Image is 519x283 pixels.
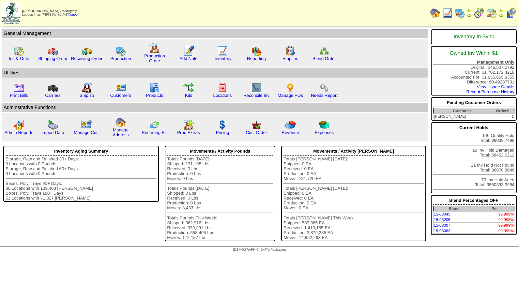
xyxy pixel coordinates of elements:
div: Owned Inv Within $1 [433,47,514,60]
a: 15-03205 [434,217,450,222]
a: Receiving Order [71,56,102,61]
img: arrowright.gif [499,13,504,18]
a: Production Order [144,53,165,63]
div: Inventory In Sync [433,31,514,43]
a: Shipping Order [38,56,68,61]
a: 15-03007 [434,223,450,228]
a: (logout) [69,13,80,17]
a: Carriers [45,93,60,98]
img: import.gif [48,120,58,130]
a: Import Data [41,130,64,135]
img: workflow.png [319,82,329,93]
a: Manage POs [278,93,303,98]
img: locations.gif [217,82,228,93]
div: Movements / Activity Pounds [167,147,273,156]
a: Blend Order [313,56,336,61]
div: Current Holds [433,124,514,132]
img: calendarprod.gif [115,46,126,56]
img: graph2.png [14,120,24,130]
a: Products [146,93,163,98]
a: Recurring Bill [142,130,167,135]
img: dollar.gif [217,120,228,130]
a: Admin Reports [5,130,33,135]
img: orders.gif [183,46,194,56]
img: factory2.gif [82,82,92,93]
img: arrowleft.gif [467,8,472,13]
th: Customer [433,108,491,114]
img: truck2.gif [82,46,92,56]
img: line_graph.gif [217,46,228,56]
a: View Usage Details [477,84,514,89]
a: Expenses [315,130,334,135]
img: pie_chart2.png [319,120,329,130]
img: calendarinout.gif [486,8,497,18]
td: Adminstrative Functions [2,103,428,112]
img: truck.gif [48,46,58,56]
div: 140 Quality Hold Total: 98039.7498 19 Inv Hold Damaged Total: 68452.6212 21 Inv Hold Not Found To... [431,122,517,193]
a: Needs Report [311,93,338,98]
img: pie_chart.png [285,120,296,130]
span: [DEMOGRAPHIC_DATA] Packaging [233,248,286,252]
img: po.png [285,82,296,93]
div: Movements / Activity [PERSON_NAME] [283,147,423,156]
td: 99.999% [475,212,514,217]
td: Utilities [2,68,428,78]
div: Totals Pounds [DATE]: Shipped: 131,198 Lbs Received: 0 Lbs Production: 0 Lbs Moves: 0 Lbs Totals ... [167,156,273,240]
div: Storage, Raw and Finished 30+ Days: 0 Locations with 0 Pounds Storage, Raw and Finished 60+ Days:... [6,156,157,201]
th: Order# [491,108,514,114]
a: Ship To [80,93,94,98]
div: Management Only [433,60,514,65]
span: [DEMOGRAPHIC_DATA] Packaging [22,9,77,13]
a: Ins & Outs [9,56,29,61]
img: home.gif [430,8,440,18]
td: 99.999% [475,223,514,228]
td: 99.999% [475,228,514,234]
a: Print Bills [10,93,28,98]
a: Add Note [179,56,198,61]
img: reconcile.gif [149,120,160,130]
a: Production [110,56,131,61]
img: calendarblend.gif [474,8,484,18]
img: line_graph2.gif [251,82,262,93]
td: 99.998% [475,217,514,223]
img: calendarinout.gif [14,46,24,56]
img: customers.gif [115,82,126,93]
img: cust_order.png [251,120,262,130]
img: invoice2.gif [14,82,24,93]
a: Customers [110,93,131,98]
div: Pending Customer Orders [433,98,514,107]
div: Original: $46,507.0792 Current: $1,702,172.4218 Accounted For: $1,655,665.8355 Difference: $0.492... [431,46,517,96]
a: 15-03083 [434,229,450,233]
a: Inventory [214,56,232,61]
img: home.gif [115,117,126,127]
td: [PERSON_NAME] [433,114,491,119]
span: Logged in as [PERSON_NAME] [22,9,80,17]
a: Pricing [216,130,229,135]
th: Pct [475,206,514,212]
a: Prod Extras [177,130,200,135]
a: Cust Order [246,130,267,135]
img: prodextras.gif [183,120,194,130]
img: graph.gif [251,46,262,56]
img: calendarprod.gif [454,8,465,18]
img: arrowleft.gif [499,8,504,13]
img: managecust.png [81,120,93,130]
a: 15-03045 [434,212,450,216]
img: arrowright.gif [467,13,472,18]
img: workflow.gif [183,82,194,93]
img: cabinet.gif [149,82,160,93]
div: Blend Percentages OFF [433,196,514,205]
img: calendarcustomer.gif [506,8,516,18]
td: General Management [2,29,428,38]
div: Inventory Aging Summary [6,147,157,156]
a: Reconcile Inv [243,93,269,98]
a: Manage Cust [74,130,99,135]
div: Totals [PERSON_NAME] [DATE]: Shipped: 0 EA Received: 0 EA Production: 0 EA Moves: 131,720 EA Tota... [283,156,423,240]
th: Blend [433,206,475,212]
img: zoroco-logo-small.webp [2,2,20,24]
img: factory.gif [149,43,160,53]
td: 1 [491,114,514,119]
a: Manage Address [113,127,129,137]
a: Locations [213,93,232,98]
a: Kits [185,93,192,98]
